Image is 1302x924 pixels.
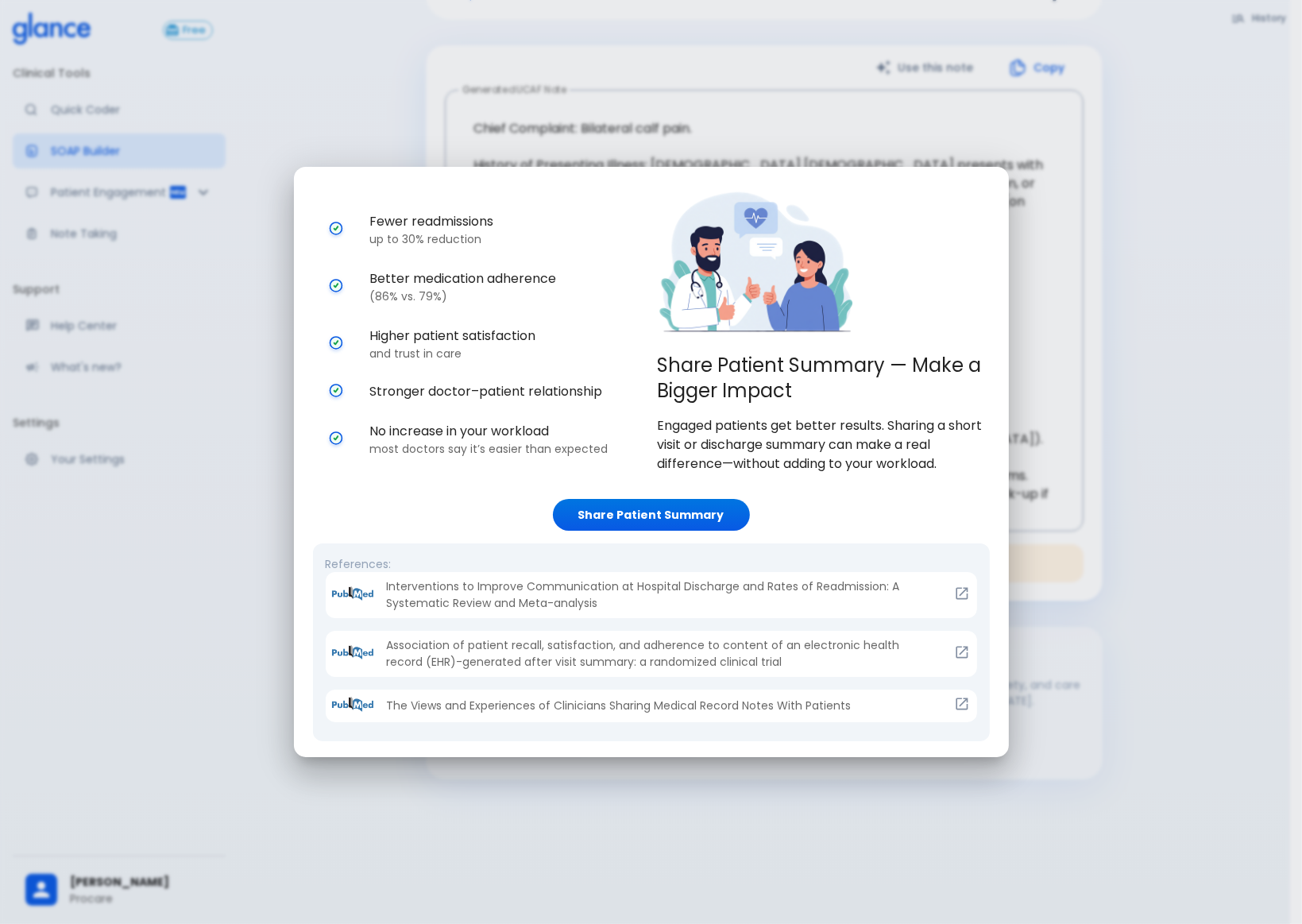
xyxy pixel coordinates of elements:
h5: Share Patient Summary — Make a Bigger Impact [658,353,990,404]
p: most doctors say it’s easier than expected [370,441,632,457]
p: and trust in care [370,346,632,361]
span: Higher patient satisfaction [370,327,632,346]
img: pubmed-logo-CxZBorHk.png [332,586,373,601]
img: pubmed-logo-CxZBorHk.png [332,645,373,660]
a: Association of patient recall, satisfaction, and adherence to content of an electronic health rec... [313,618,977,677]
span: Better medication adherence [370,269,632,288]
span: Stronger doctor–patient relationship [370,382,632,401]
a: The Views and Experiences of Clinicians Sharing Medical Record Notes With Patients [313,677,977,721]
p: up to 30% reduction [370,231,632,247]
span: Fewer readmissions [370,212,632,231]
p: (86% vs. 79%) [370,288,632,304]
span: No increase in your workload [370,422,632,441]
img: doctor-and-patient-engagement-HyWS9NFy.png [658,183,856,342]
a: Share Patient Summary [553,499,750,532]
p: Engaged patients get better results. Sharing a short visit or discharge summary can make a real d... [658,416,990,474]
img: pubmed-logo-CxZBorHk.png [332,697,373,712]
p: References: [326,556,977,572]
p: The Views and Experiences of Clinicians Sharing Medical Record Notes With Patients [386,698,916,714]
a: Interventions to Improve Communication at Hospital Discharge and Rates of Readmission: A Systemat... [313,559,977,618]
p: Association of patient recall, satisfaction, and adherence to content of an electronic health rec... [386,637,916,671]
p: Interventions to Improve Communication at Hospital Discharge and Rates of Readmission: A Systemat... [386,578,916,612]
